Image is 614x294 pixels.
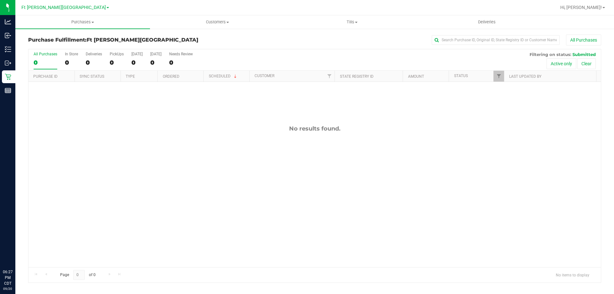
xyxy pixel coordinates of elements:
h3: Purchase Fulfillment: [28,37,219,43]
inline-svg: Analytics [5,19,11,25]
a: Ordered [163,74,179,79]
a: Scheduled [209,74,238,78]
span: Purchases [15,19,150,25]
span: Ft [PERSON_NAME][GEOGRAPHIC_DATA] [87,37,198,43]
iframe: Resource center [6,243,26,262]
button: Clear [577,58,596,69]
a: Type [126,74,135,79]
span: Page of 0 [55,270,101,280]
a: Purchase ID [33,74,58,79]
span: Filtering on status: [530,52,571,57]
span: No items to display [551,270,594,280]
inline-svg: Outbound [5,60,11,66]
div: All Purchases [34,52,57,56]
div: In Store [65,52,78,56]
div: [DATE] [131,52,143,56]
span: Deliveries [469,19,504,25]
a: Tills [285,15,419,29]
div: 0 [86,59,102,66]
span: Submitted [572,52,596,57]
div: 0 [34,59,57,66]
span: Tills [285,19,419,25]
p: 06:27 PM CDT [3,269,12,286]
button: All Purchases [566,35,601,45]
div: Deliveries [86,52,102,56]
a: Customers [150,15,285,29]
inline-svg: Inventory [5,46,11,52]
div: 0 [150,59,161,66]
div: PickUps [110,52,124,56]
span: Customers [150,19,284,25]
div: Needs Review [169,52,193,56]
a: Amount [408,74,424,79]
a: Sync Status [80,74,104,79]
a: Filter [493,71,504,82]
span: Ft [PERSON_NAME][GEOGRAPHIC_DATA] [21,5,106,10]
a: Last Updated By [509,74,541,79]
div: 0 [65,59,78,66]
div: 0 [110,59,124,66]
div: [DATE] [150,52,161,56]
p: 09/20 [3,286,12,291]
a: Customer [255,74,274,78]
div: 0 [169,59,193,66]
input: Search Purchase ID, Original ID, State Registry ID or Customer Name... [432,35,560,45]
a: Purchases [15,15,150,29]
inline-svg: Reports [5,87,11,94]
inline-svg: Retail [5,74,11,80]
div: 0 [131,59,143,66]
a: Filter [324,71,335,82]
inline-svg: Inbound [5,32,11,39]
div: No results found. [28,125,601,132]
a: State Registry ID [340,74,374,79]
a: Deliveries [420,15,554,29]
span: Hi, [PERSON_NAME]! [560,5,602,10]
a: Status [454,74,468,78]
button: Active only [547,58,576,69]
